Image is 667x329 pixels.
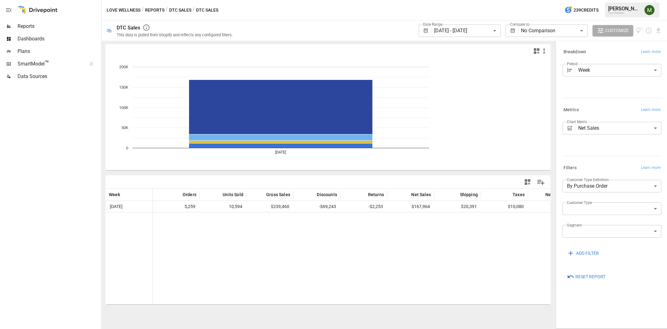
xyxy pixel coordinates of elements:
span: ™ [45,59,49,67]
span: $20,391 [437,201,478,212]
div: Love Wellness [608,12,641,14]
button: DTC Sales [169,6,191,14]
span: Shipping [460,191,478,198]
span: 10,594 [203,201,243,212]
div: By Purchase Order [563,180,661,192]
div: / [193,6,195,14]
button: Manage Columns [534,175,548,189]
label: Segment [567,222,582,228]
button: View documentation [636,25,643,36]
label: Compare to [510,22,529,27]
div: A chart. [106,57,551,170]
div: / [142,6,144,14]
span: $167,964 [390,201,431,212]
div: [PERSON_NAME] [608,6,641,12]
span: Plans [18,48,100,55]
span: Units Sold [223,191,243,198]
svg: A chart. [106,57,486,170]
label: Date Range [423,22,442,27]
h6: Metrics [563,107,579,113]
div: / [166,6,168,14]
span: Gross Sales [266,191,290,198]
text: 150K [119,85,129,90]
label: Period [567,61,578,66]
span: ADD FILTER [576,249,599,257]
span: Reports [18,23,100,30]
span: Orders [183,191,196,198]
button: Reset Report [563,271,610,283]
span: [DATE] [109,201,124,212]
span: Reset Report [575,273,605,281]
h6: Breakdown [563,49,586,55]
label: Customer Type [567,200,592,205]
span: Learn more [641,49,660,55]
text: 50K [121,125,129,130]
button: Love Wellness [107,6,140,14]
span: Customize [605,27,629,34]
span: Taxes [513,191,525,198]
img: Meredith Lacasse [644,5,654,15]
button: Download report [655,27,662,34]
text: 0 [126,146,128,150]
div: [DATE] - [DATE] [434,24,500,37]
span: Learn more [641,107,660,113]
span: $239,460 [250,201,290,212]
h6: Filters [563,164,577,171]
div: Net Sales [578,122,661,134]
span: Net Revenue [545,191,572,198]
span: SmartModel [18,60,83,68]
button: Schedule report [645,27,652,34]
button: 239Credits [562,4,601,16]
span: -$2,253 [343,201,384,212]
div: This data is pulled from Shopify and reflects any configured filters. [117,33,233,37]
button: Reports [145,6,164,14]
text: 100K [119,105,129,110]
span: $198,435 [531,201,572,212]
span: Data Sources [18,73,100,80]
span: Learn more [641,165,660,171]
span: Week [109,191,120,198]
span: $10,080 [484,201,525,212]
span: Discounts [317,191,337,198]
span: Dashboards [18,35,100,43]
span: 239 Credits [574,6,599,14]
div: 🛍 [107,28,112,34]
text: 200K [119,65,129,69]
label: Chart Metric [567,119,587,124]
span: 5,259 [156,201,196,212]
span: -$69,243 [296,201,337,212]
div: No Comparison [521,24,587,37]
div: DTC Sales [117,25,140,31]
button: Meredith Lacasse [641,1,658,19]
span: Net Sales [411,191,431,198]
div: Week [578,64,661,76]
label: Customer Type Definition [567,177,609,182]
span: Returns [368,191,384,198]
button: Customize [593,25,633,36]
text: [DATE] [275,150,286,154]
button: ADD FILTER [563,248,603,259]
